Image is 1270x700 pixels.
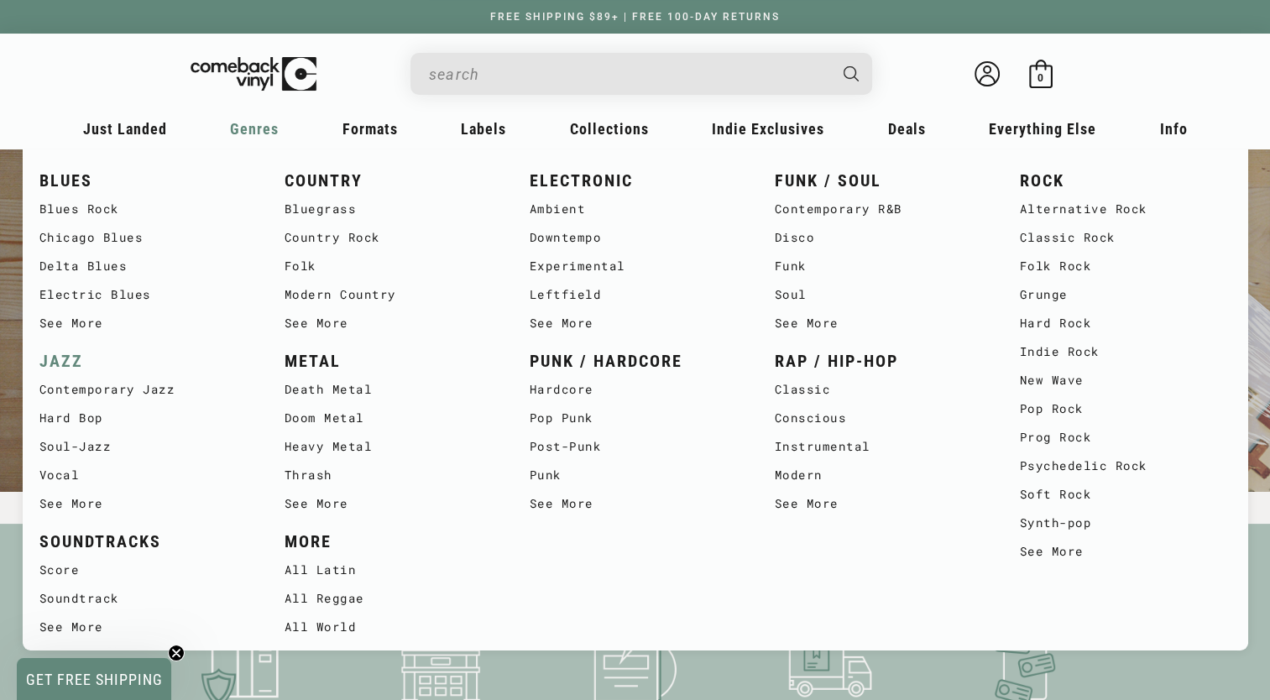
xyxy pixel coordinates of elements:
a: Hardcore [530,375,741,404]
a: Pop Punk [530,404,741,432]
a: Punk [530,461,741,489]
a: Score [39,556,251,584]
a: See More [285,489,496,518]
a: Leftfield [530,280,741,309]
a: Experimental [530,252,741,280]
a: Hard Bop [39,404,251,432]
a: Alternative Rock [1020,195,1231,223]
a: Chicago Blues [39,223,251,252]
a: COUNTRY [285,167,496,195]
a: Folk [285,252,496,280]
a: Soundtrack [39,584,251,613]
a: All Latin [285,556,496,584]
a: Funk [775,252,986,280]
span: Just Landed [83,120,167,138]
span: Genres [230,120,279,138]
a: SOUNDTRACKS [39,528,251,556]
a: Delta Blues [39,252,251,280]
a: Country Rock [285,223,496,252]
span: Labels [461,120,506,138]
a: See More [775,309,986,337]
a: Classic [775,375,986,404]
a: FREE SHIPPING $89+ | FREE 100-DAY RETURNS [473,11,797,23]
a: Disco [775,223,986,252]
a: Soft Rock [1020,480,1231,509]
a: Downtempo [530,223,741,252]
a: Modern Country [285,280,496,309]
a: Soul [775,280,986,309]
a: Conscious [775,404,986,432]
a: New Wave [1020,366,1231,394]
a: FUNK / SOUL [775,167,986,195]
a: Hard Rock [1020,309,1231,337]
a: See More [39,309,251,337]
a: All World [285,613,496,641]
span: 0 [1037,71,1043,84]
a: Psychedelic Rock [1020,452,1231,480]
a: ROCK [1020,167,1231,195]
a: PUNK / HARDCORE [530,347,741,375]
span: Everything Else [989,120,1096,138]
a: Blues Rock [39,195,251,223]
span: GET FREE SHIPPING [26,671,163,688]
a: Post-Punk [530,432,741,461]
a: Doom Metal [285,404,496,432]
a: ELECTRONIC [530,167,741,195]
a: See More [530,309,741,337]
div: Search [410,53,872,95]
a: Prog Rock [1020,423,1231,452]
a: Bluegrass [285,195,496,223]
a: BLUES [39,167,251,195]
a: Grunge [1020,280,1231,309]
a: See More [530,489,741,518]
a: Soul-Jazz [39,432,251,461]
a: See More [39,613,251,641]
a: METAL [285,347,496,375]
span: Formats [342,120,398,138]
a: Death Metal [285,375,496,404]
button: Search [828,53,874,95]
a: JAZZ [39,347,251,375]
a: Folk Rock [1020,252,1231,280]
a: All Reggae [285,584,496,613]
div: GET FREE SHIPPINGClose teaser [17,658,171,700]
a: RAP / HIP-HOP [775,347,986,375]
a: Pop Rock [1020,394,1231,423]
a: Indie Rock [1020,337,1231,366]
a: Contemporary Jazz [39,375,251,404]
a: See More [285,309,496,337]
span: Collections [570,120,649,138]
a: Synth-pop [1020,509,1231,537]
button: Close teaser [168,645,185,661]
a: Thrash [285,461,496,489]
a: See More [775,489,986,518]
a: Heavy Metal [285,432,496,461]
input: When autocomplete results are available use up and down arrows to review and enter to select [429,57,827,91]
a: Classic Rock [1020,223,1231,252]
a: Vocal [39,461,251,489]
span: Info [1160,120,1188,138]
a: Modern [775,461,986,489]
a: See More [1020,537,1231,566]
a: See More [39,489,251,518]
a: Instrumental [775,432,986,461]
span: Deals [888,120,926,138]
a: Contemporary R&B [775,195,986,223]
a: Ambient [530,195,741,223]
span: Indie Exclusives [712,120,824,138]
a: Electric Blues [39,280,251,309]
